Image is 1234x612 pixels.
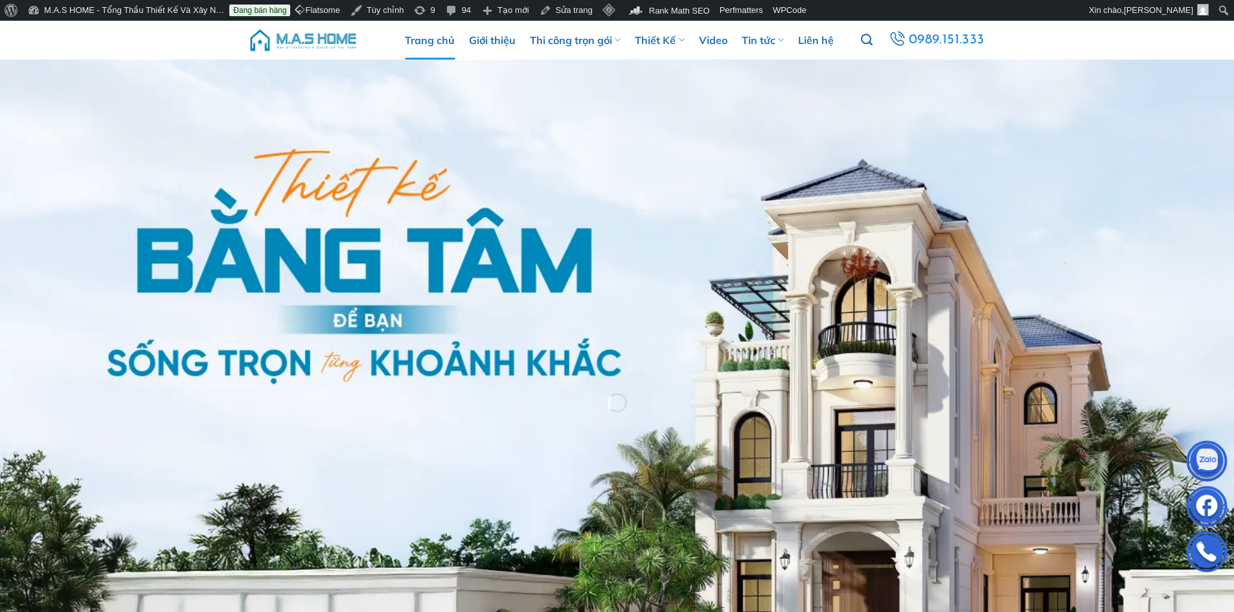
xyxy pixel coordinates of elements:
[909,29,985,51] span: 0989.151.333
[1187,444,1226,482] img: Zalo
[742,21,784,60] a: Tin tức
[798,21,834,60] a: Liên hệ
[229,5,290,16] a: Đang bán hàng
[699,21,727,60] a: Video
[635,21,684,60] a: Thiết Kế
[1187,489,1226,528] img: Facebook
[861,27,873,54] a: Tìm kiếm
[887,28,986,52] a: 0989.151.333
[530,21,621,60] a: Thi công trọn gói
[405,21,455,60] a: Trang chủ
[469,21,516,60] a: Giới thiệu
[1124,5,1193,15] span: [PERSON_NAME]
[1187,534,1226,573] img: Phone
[248,21,358,60] img: M.A.S HOME – Tổng Thầu Thiết Kế Và Xây Nhà Trọn Gói
[649,6,710,16] span: Rank Math SEO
